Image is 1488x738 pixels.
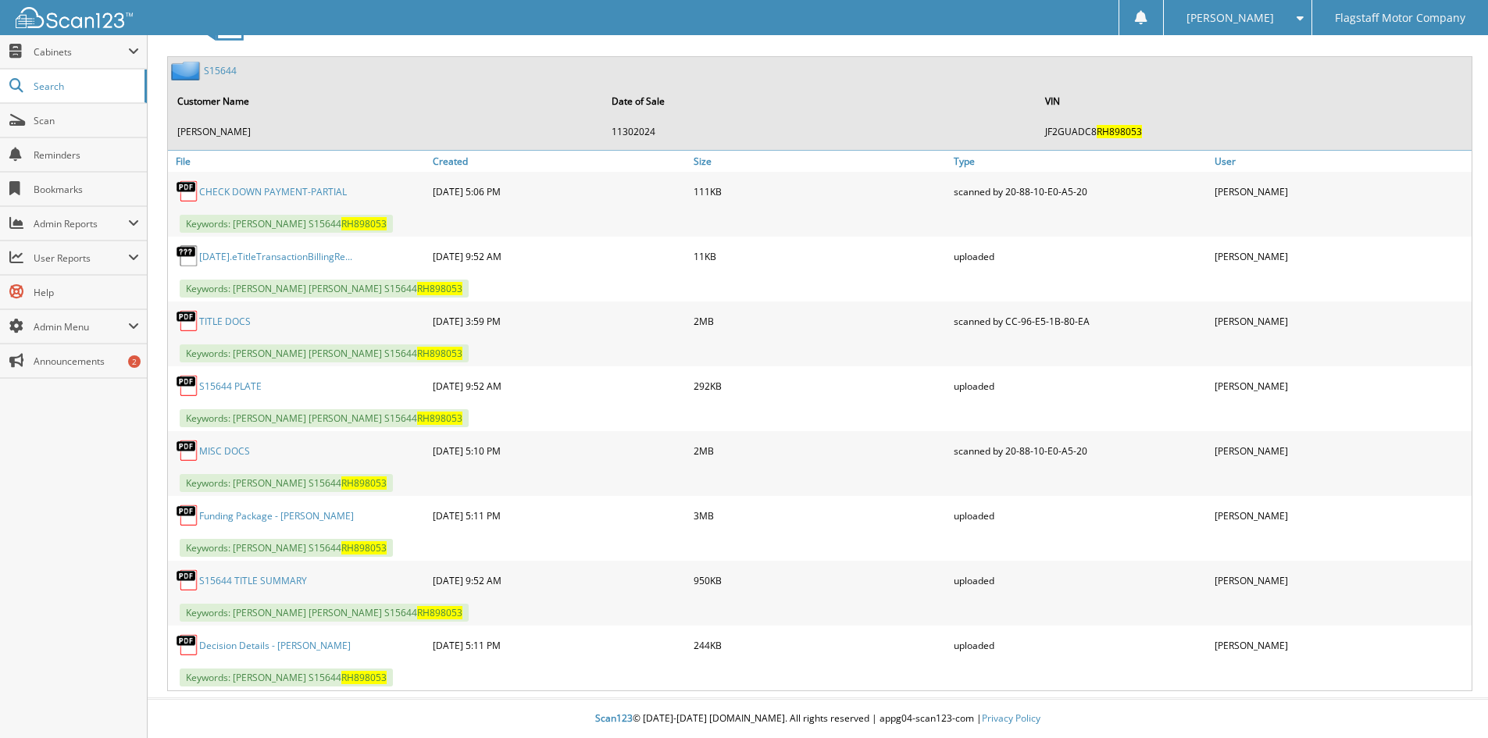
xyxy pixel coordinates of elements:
[950,435,1211,466] div: scanned by 20-88-10-E0-A5-20
[595,711,633,725] span: Scan123
[1410,663,1488,738] iframe: Chat Widget
[341,217,387,230] span: RH898053
[1211,151,1472,172] a: User
[169,119,602,144] td: [PERSON_NAME]
[180,344,469,362] span: Keywords: [PERSON_NAME] [PERSON_NAME] S15644
[417,282,462,295] span: RH898053
[1211,500,1472,531] div: [PERSON_NAME]
[204,64,237,77] a: S15644
[690,500,951,531] div: 3MB
[169,85,602,117] th: Customer Name
[199,639,351,652] a: Decision Details - [PERSON_NAME]
[341,541,387,554] span: RH898053
[176,309,199,333] img: PDF.png
[34,217,128,230] span: Admin Reports
[950,500,1211,531] div: uploaded
[690,435,951,466] div: 2MB
[171,61,204,80] img: folder2.png
[429,305,690,337] div: [DATE] 3:59 PM
[950,370,1211,401] div: uploaded
[176,244,199,268] img: generic.png
[950,305,1211,337] div: scanned by CC-96-E5-1B-80-EA
[417,412,462,425] span: RH898053
[950,565,1211,596] div: uploaded
[1211,370,1472,401] div: [PERSON_NAME]
[341,476,387,490] span: RH898053
[341,671,387,684] span: RH898053
[1097,125,1142,138] span: RH898053
[168,151,429,172] a: File
[176,504,199,527] img: PDF.png
[1037,85,1470,117] th: VIN
[16,7,133,28] img: scan123-logo-white.svg
[982,711,1040,725] a: Privacy Policy
[429,151,690,172] a: Created
[690,151,951,172] a: Size
[1211,629,1472,661] div: [PERSON_NAME]
[1335,13,1465,23] span: Flagstaff Motor Company
[950,176,1211,207] div: scanned by 20-88-10-E0-A5-20
[34,80,137,93] span: Search
[950,629,1211,661] div: uploaded
[604,119,1037,144] td: 11302024
[176,374,199,398] img: PDF.png
[180,280,469,298] span: Keywords: [PERSON_NAME] [PERSON_NAME] S15644
[180,474,393,492] span: Keywords: [PERSON_NAME] S15644
[199,509,354,522] a: Funding Package - [PERSON_NAME]
[180,668,393,686] span: Keywords: [PERSON_NAME] S15644
[950,241,1211,272] div: uploaded
[34,355,139,368] span: Announcements
[429,370,690,401] div: [DATE] 9:52 AM
[1211,305,1472,337] div: [PERSON_NAME]
[429,241,690,272] div: [DATE] 9:52 AM
[690,176,951,207] div: 111KB
[950,151,1211,172] a: Type
[148,700,1488,738] div: © [DATE]-[DATE] [DOMAIN_NAME]. All rights reserved | appg04-scan123-com |
[429,629,690,661] div: [DATE] 5:11 PM
[199,185,347,198] a: CHECK DOWN PAYMENT-PARTIAL
[690,629,951,661] div: 244KB
[128,355,141,368] div: 2
[180,539,393,557] span: Keywords: [PERSON_NAME] S15644
[180,604,469,622] span: Keywords: [PERSON_NAME] [PERSON_NAME] S15644
[1211,565,1472,596] div: [PERSON_NAME]
[417,347,462,360] span: RH898053
[34,251,128,265] span: User Reports
[34,45,128,59] span: Cabinets
[34,320,128,333] span: Admin Menu
[1211,435,1472,466] div: [PERSON_NAME]
[180,409,469,427] span: Keywords: [PERSON_NAME] [PERSON_NAME] S15644
[1186,13,1274,23] span: [PERSON_NAME]
[199,444,250,458] a: MISC DOCS
[417,606,462,619] span: RH898053
[34,148,139,162] span: Reminders
[34,183,139,196] span: Bookmarks
[1211,176,1472,207] div: [PERSON_NAME]
[199,380,262,393] a: S15644 PLATE
[199,315,251,328] a: TITLE DOCS
[690,565,951,596] div: 950KB
[176,439,199,462] img: PDF.png
[690,241,951,272] div: 11KB
[429,500,690,531] div: [DATE] 5:11 PM
[199,574,307,587] a: S15644 TITLE SUMMARY
[34,286,139,299] span: Help
[1211,241,1472,272] div: [PERSON_NAME]
[429,435,690,466] div: [DATE] 5:10 PM
[199,250,352,263] a: [DATE].eTitleTransactionBillingRe...
[176,569,199,592] img: PDF.png
[604,85,1037,117] th: Date of Sale
[176,633,199,657] img: PDF.png
[690,370,951,401] div: 292KB
[1037,119,1470,144] td: JF2GUADC8
[429,565,690,596] div: [DATE] 9:52 AM
[180,215,393,233] span: Keywords: [PERSON_NAME] S15644
[176,180,199,203] img: PDF.png
[429,176,690,207] div: [DATE] 5:06 PM
[690,305,951,337] div: 2MB
[34,114,139,127] span: Scan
